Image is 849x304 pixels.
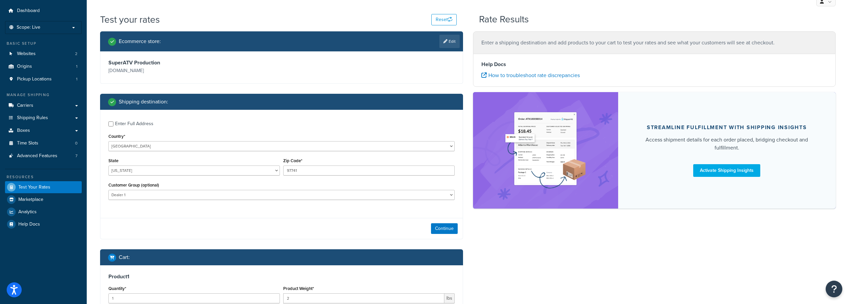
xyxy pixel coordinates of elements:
span: Scope: Live [17,25,40,30]
div: Manage Shipping [5,92,82,98]
span: Analytics [18,209,37,215]
div: Access shipment details for each order placed, bridging checkout and fulfillment. [634,136,820,152]
span: 1 [76,76,77,82]
span: lbs [444,293,455,303]
span: Marketplace [18,197,43,203]
h2: Ecommerce store : [119,38,161,44]
span: 7 [75,153,77,159]
a: Websites2 [5,48,82,60]
span: Pickup Locations [17,76,52,82]
a: Origins1 [5,60,82,73]
a: Advanced Features7 [5,150,82,162]
p: Enter a shipping destination and add products to your cart to test your rates and see what your c... [481,38,828,47]
div: Basic Setup [5,41,82,46]
div: Enter Full Address [115,119,153,128]
div: Resources [5,174,82,180]
input: 0.00 [283,293,444,303]
a: Shipping Rules [5,112,82,124]
a: Marketplace [5,194,82,206]
span: Shipping Rules [17,115,48,121]
img: feature-image-si-e24932ea9b9fcd0ff835db86be1ff8d589347e8876e1638d903ea230a36726be.png [504,102,587,199]
a: How to troubleshoot rate discrepancies [481,71,580,79]
label: Product Weight* [283,286,314,291]
button: Open Resource Center [826,281,842,297]
span: Help Docs [18,222,40,227]
h3: Product 1 [108,273,455,280]
button: Continue [431,223,458,234]
a: Edit [439,35,460,48]
span: Carriers [17,103,33,108]
span: Time Slots [17,140,38,146]
a: Activate Shipping Insights [693,164,760,177]
label: Country* [108,134,125,139]
li: Pickup Locations [5,73,82,85]
h4: Help Docs [481,60,828,68]
span: 0 [75,140,77,146]
div: Streamline Fulfillment with Shipping Insights [647,124,807,131]
li: Advanced Features [5,150,82,162]
span: 2 [75,51,77,57]
h3: SuperATV Production [108,59,280,66]
h1: Test your rates [100,13,160,26]
a: Time Slots0 [5,137,82,149]
li: Time Slots [5,137,82,149]
li: Websites [5,48,82,60]
label: Quantity* [108,286,126,291]
label: Customer Group (optional) [108,183,159,188]
li: Origins [5,60,82,73]
label: Zip Code* [283,158,302,163]
input: 0.0 [108,293,280,303]
a: Pickup Locations1 [5,73,82,85]
a: Analytics [5,206,82,218]
span: Origins [17,64,32,69]
span: Dashboard [17,8,40,14]
a: Carriers [5,99,82,112]
a: Dashboard [5,5,82,17]
input: Enter Full Address [108,121,113,126]
label: State [108,158,118,163]
span: 1 [76,64,77,69]
span: Test Your Rates [18,185,50,190]
a: Help Docs [5,218,82,230]
span: Advanced Features [17,153,57,159]
button: Reset [431,14,457,25]
h2: Cart : [119,254,130,260]
a: Test Your Rates [5,181,82,193]
h2: Rate Results [479,14,529,25]
span: Websites [17,51,36,57]
p: [DOMAIN_NAME] [108,66,280,75]
span: Boxes [17,128,30,133]
h2: Shipping destination : [119,99,168,105]
a: Boxes [5,124,82,137]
